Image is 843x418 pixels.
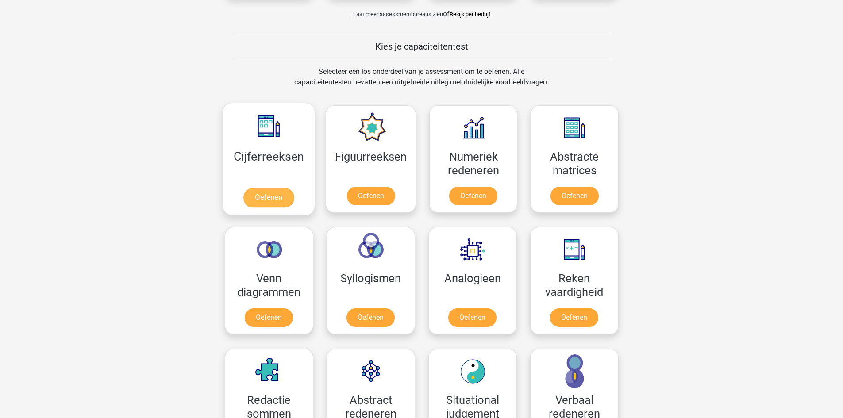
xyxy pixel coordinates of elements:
[286,66,557,98] div: Selecteer een los onderdeel van je assessment om te oefenen. Alle capaciteitentesten bevatten een...
[346,308,395,327] a: Oefenen
[233,41,611,52] h5: Kies je capaciteitentest
[550,308,598,327] a: Oefenen
[245,308,293,327] a: Oefenen
[450,11,490,18] a: Bekijk per bedrijf
[550,187,599,205] a: Oefenen
[353,11,443,18] span: Laat meer assessmentbureaus zien
[347,187,395,205] a: Oefenen
[218,2,625,19] div: of
[449,187,497,205] a: Oefenen
[243,188,294,207] a: Oefenen
[448,308,497,327] a: Oefenen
